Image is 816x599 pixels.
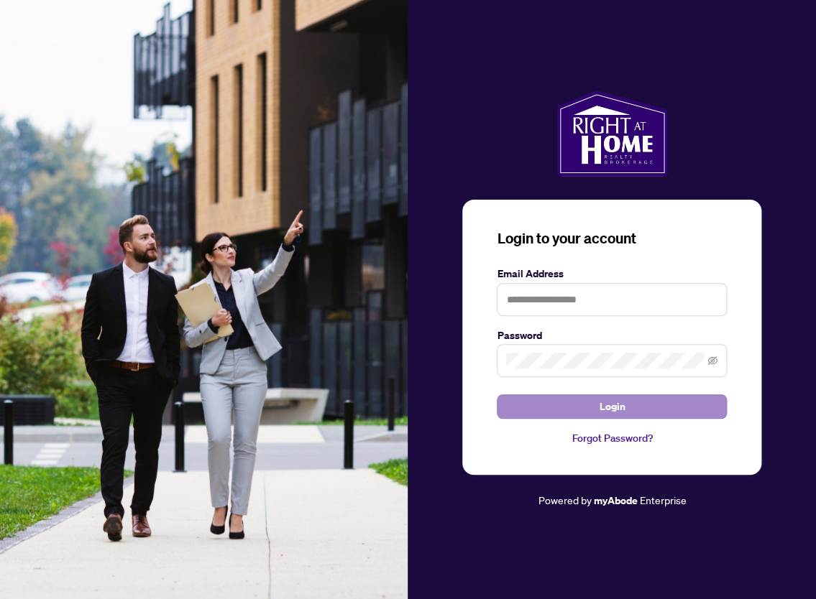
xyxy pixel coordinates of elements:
[707,356,718,366] span: eye-invisible
[497,228,727,249] h3: Login to your account
[497,328,727,343] label: Password
[639,493,686,506] span: Enterprise
[497,266,727,282] label: Email Address
[556,90,668,177] img: ma-logo
[497,430,727,446] a: Forgot Password?
[497,394,727,419] button: Login
[593,493,637,509] a: myAbode
[599,395,625,418] span: Login
[538,493,591,506] span: Powered by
